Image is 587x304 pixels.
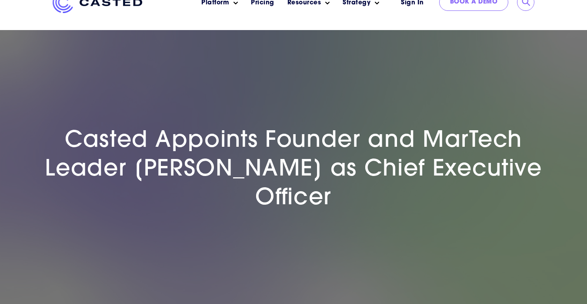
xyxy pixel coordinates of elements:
span: Casted Appoints Founder and MarTech Leader [PERSON_NAME] as Chief Executive Officer [45,130,542,210]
